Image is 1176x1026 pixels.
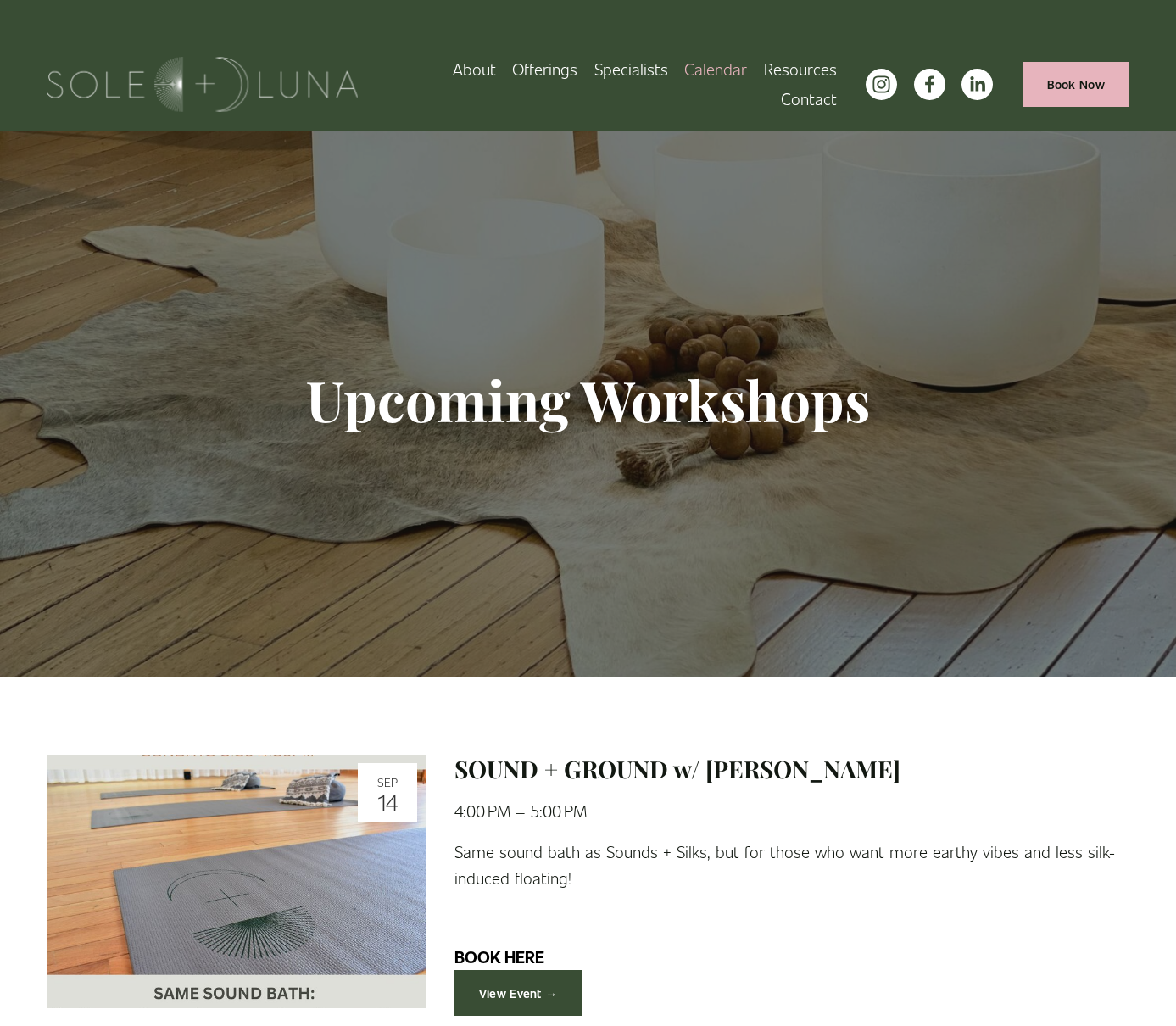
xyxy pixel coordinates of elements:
a: folder dropdown [764,54,837,84]
div: Sep [363,776,412,788]
a: View Event → [454,970,582,1015]
span: Offerings [512,56,577,82]
div: 14 [363,790,412,812]
a: SOUND + GROUND w/ [PERSON_NAME] [454,753,900,784]
a: LinkedIn [961,69,993,100]
a: BOOK HERE [454,945,544,967]
p: Same sound bath as Sounds + Silks, but for those who want more earthy vibes and less silk-induced... [454,839,1129,891]
a: Calendar [684,54,747,84]
span: Resources [764,56,837,82]
img: SOUND + GROUND w/ Elizabeth Lidov [47,755,426,1008]
a: facebook-unauth [914,69,945,100]
h1: Upcoming Workshops [182,365,994,434]
strong: BOOK HERE [454,945,544,967]
a: instagram-unauth [866,69,897,100]
a: Specialists [594,54,668,84]
a: About [453,54,496,84]
time: 4:00 PM [454,800,510,821]
img: Sole + Luna [47,57,358,112]
a: folder dropdown [512,54,577,84]
time: 5:00 PM [531,800,587,821]
a: Contact [781,84,837,114]
a: Book Now [1023,62,1129,107]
